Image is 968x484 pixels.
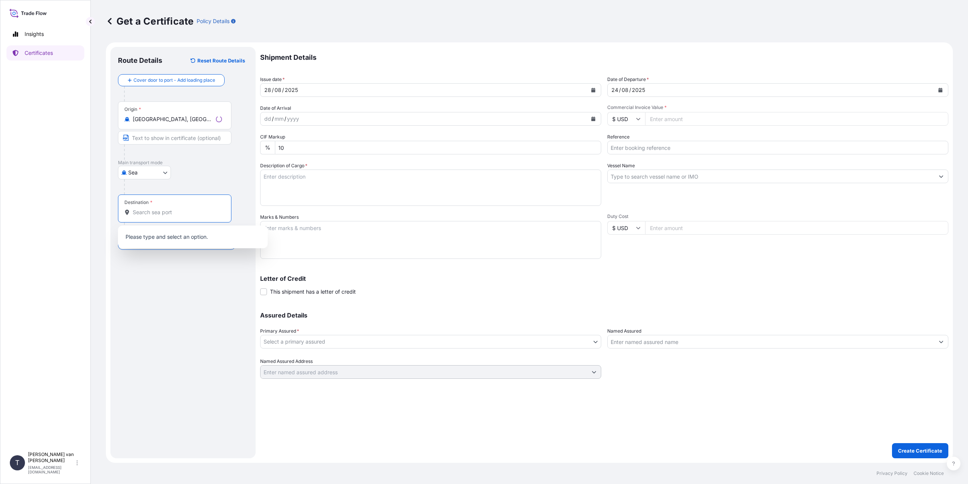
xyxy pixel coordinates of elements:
div: day, [264,86,272,95]
div: month, [274,114,284,123]
button: Calendar [587,113,599,125]
span: Sea [128,169,138,176]
p: Certificates [25,49,53,57]
input: Enter amount [645,221,948,235]
p: Please type and select an option. [121,229,265,245]
div: Destination [124,199,152,205]
p: Create Certificate [898,447,942,454]
div: year, [284,86,299,95]
div: / [272,86,274,95]
p: Shipment Details [260,47,948,68]
span: Cover door to port - Add loading place [133,76,215,84]
input: Named Assured Address [261,365,587,379]
input: Enter percentage between 0 and 10% [275,141,601,154]
button: Show suggestions [934,170,948,183]
div: / [284,114,286,123]
label: Named Assured Address [260,358,313,365]
p: Get a Certificate [106,15,194,27]
div: day, [264,114,272,123]
span: Duty Cost [607,213,948,219]
div: day, [611,86,619,95]
input: Destination [133,209,222,216]
label: Description of Cargo [260,162,307,170]
p: [PERSON_NAME] van [PERSON_NAME] [28,451,75,464]
div: Show suggestions [118,226,268,248]
button: Select transport [118,166,171,179]
label: Marks & Numbers [260,213,299,221]
input: Enter booking reference [607,141,948,154]
p: Insights [25,30,44,38]
input: Type to search vessel name or IMO [608,170,934,183]
div: month, [621,86,629,95]
button: Show suggestions [934,335,948,349]
p: Reset Route Details [197,57,245,64]
p: Assured Details [260,312,948,318]
div: year, [631,86,646,95]
div: year, [286,114,300,123]
div: Origin [124,106,141,112]
div: / [629,86,631,95]
button: Calendar [587,84,599,96]
div: Loading [216,116,222,122]
input: Enter amount [645,112,948,126]
p: Main transport mode [118,160,248,166]
span: T [15,459,20,467]
div: % [260,141,275,154]
input: Assured Name [608,335,934,349]
p: [EMAIL_ADDRESS][DOMAIN_NAME] [28,465,75,474]
span: This shipment has a letter of credit [270,288,356,296]
label: CIF Markup [260,133,285,141]
label: Named Assured [607,327,641,335]
input: Text to appear on certificate [118,131,231,145]
p: Privacy Policy [876,470,907,476]
p: Policy Details [197,17,230,25]
span: Commercial Invoice Value [607,104,948,110]
label: Vessel Name [607,162,635,170]
p: Route Details [118,56,162,65]
label: Reference [607,133,630,141]
div: / [282,86,284,95]
div: month, [274,86,282,95]
div: / [619,86,621,95]
p: Cookie Notice [914,470,944,476]
input: Origin [133,115,213,123]
span: Date of Departure [607,76,649,83]
span: Issue date [260,76,285,83]
p: Letter of Credit [260,275,948,282]
span: Select a primary assured [264,338,325,345]
button: Calendar [934,84,946,96]
span: Date of Arrival [260,104,291,112]
div: / [272,114,274,123]
button: Show suggestions [587,365,601,379]
span: Primary Assured [260,327,299,335]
